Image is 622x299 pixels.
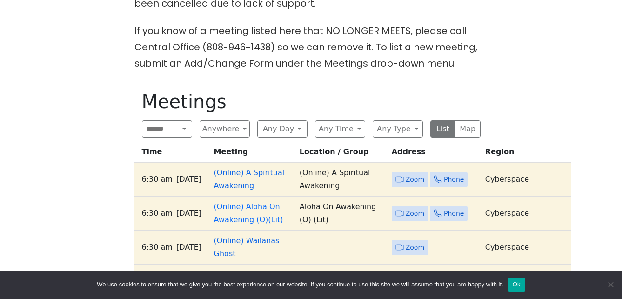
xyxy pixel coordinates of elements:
[482,231,571,265] td: Cyberspace
[177,120,192,138] button: Search
[444,174,464,185] span: Phone
[142,90,481,113] h1: Meetings
[257,120,308,138] button: Any Day
[606,280,615,289] span: No
[134,23,488,72] p: If you know of a meeting listed here that NO LONGER MEETS, please call Central Office (808-946-14...
[296,197,388,231] td: Aloha On Awakening (O) (Lit)
[97,280,503,289] span: We use cookies to ensure that we give you the best experience on our website. If you continue to ...
[142,207,173,220] span: 6:30 AM
[142,241,173,254] span: 6:30 AM
[482,163,571,197] td: Cyberspace
[373,120,423,138] button: Any Type
[296,265,388,299] td: [PERSON_NAME][DEMOGRAPHIC_DATA]
[296,145,388,163] th: Location / Group
[406,242,424,253] span: Zoom
[430,120,456,138] button: List
[406,174,424,185] span: Zoom
[455,120,481,138] button: Map
[482,145,571,163] th: Region
[482,265,571,299] td: District 01 - [GEOGRAPHIC_DATA]
[214,236,280,258] a: (Online) Wailanas Ghost
[134,145,210,163] th: Time
[508,278,525,292] button: Ok
[210,145,296,163] th: Meeting
[142,120,178,138] input: Search
[142,173,173,186] span: 6:30 AM
[176,173,201,186] span: [DATE]
[388,145,482,163] th: Address
[296,163,388,197] td: (Online) A Spiritual Awakening
[214,168,285,190] a: (Online) A Spiritual Awakening
[200,120,250,138] button: Anywhere
[482,197,571,231] td: Cyberspace
[444,208,464,219] span: Phone
[176,207,201,220] span: [DATE]
[406,208,424,219] span: Zoom
[214,202,283,224] a: (Online) Aloha On Awakening (O)(Lit)
[315,120,365,138] button: Any Time
[176,241,201,254] span: [DATE]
